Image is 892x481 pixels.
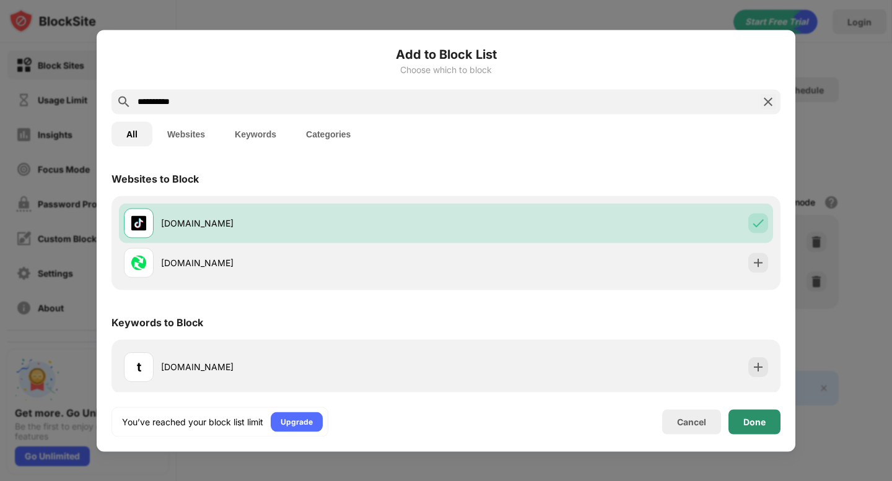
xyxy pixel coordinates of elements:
div: Cancel [677,417,706,427]
div: You’ve reached your block list limit [122,415,263,428]
button: Categories [291,121,365,146]
div: [DOMAIN_NAME] [161,256,446,269]
img: search.svg [116,94,131,109]
button: All [111,121,152,146]
div: [DOMAIN_NAME] [161,360,446,373]
h6: Add to Block List [111,45,780,63]
div: Choose which to block [111,64,780,74]
div: [DOMAIN_NAME] [161,217,446,230]
img: favicons [131,255,146,270]
div: t [137,357,141,376]
div: Done [743,417,766,427]
button: Websites [152,121,220,146]
div: Keywords to Block [111,316,203,328]
div: Websites to Block [111,172,199,184]
img: favicons [131,215,146,230]
img: search-close [761,94,776,109]
button: Keywords [220,121,291,146]
div: Upgrade [281,415,313,428]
